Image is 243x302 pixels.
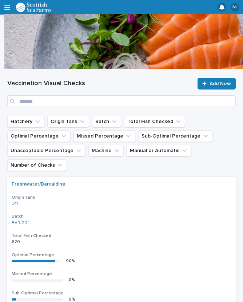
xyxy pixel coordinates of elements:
button: Missed Percentage [73,130,135,142]
a: Add New [198,78,236,90]
h3: Total Fish Checked [12,233,231,239]
div: NJ [231,3,239,12]
h3: Optimal Percentage [12,252,231,258]
button: Number of Checks [7,159,67,171]
button: Sub-Optimal Percentage [138,130,212,142]
button: Machine [88,145,124,156]
button: Total Fish Checked [124,116,185,127]
p: 620 [12,238,21,245]
div: 90 % [66,259,75,264]
button: Unacceptable Percentage [7,145,85,156]
button: Optimal Percentage [7,130,71,142]
img: uOABhIYSsOPhGJQdTwEw [16,3,52,12]
button: Batch [92,116,121,127]
h3: Sub-Optimal Percentage [12,290,231,296]
h1: Vaccination Visual Checks [7,79,193,88]
h3: Missed Percentage [12,271,231,277]
button: Manual or Automatic [127,145,191,156]
h3: Batch [12,214,231,219]
div: 0 % [69,278,75,283]
h3: Origin Tank [12,195,231,200]
div: 9 % [69,297,75,302]
a: BAR-20.1 [12,220,29,226]
a: Freshwater/Barcaldine [12,181,65,187]
button: Origin Tank [47,116,89,127]
span: Add New [210,81,231,86]
button: Hatchery [7,116,44,127]
input: Search [7,95,236,107]
a: D11 [12,201,18,206]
